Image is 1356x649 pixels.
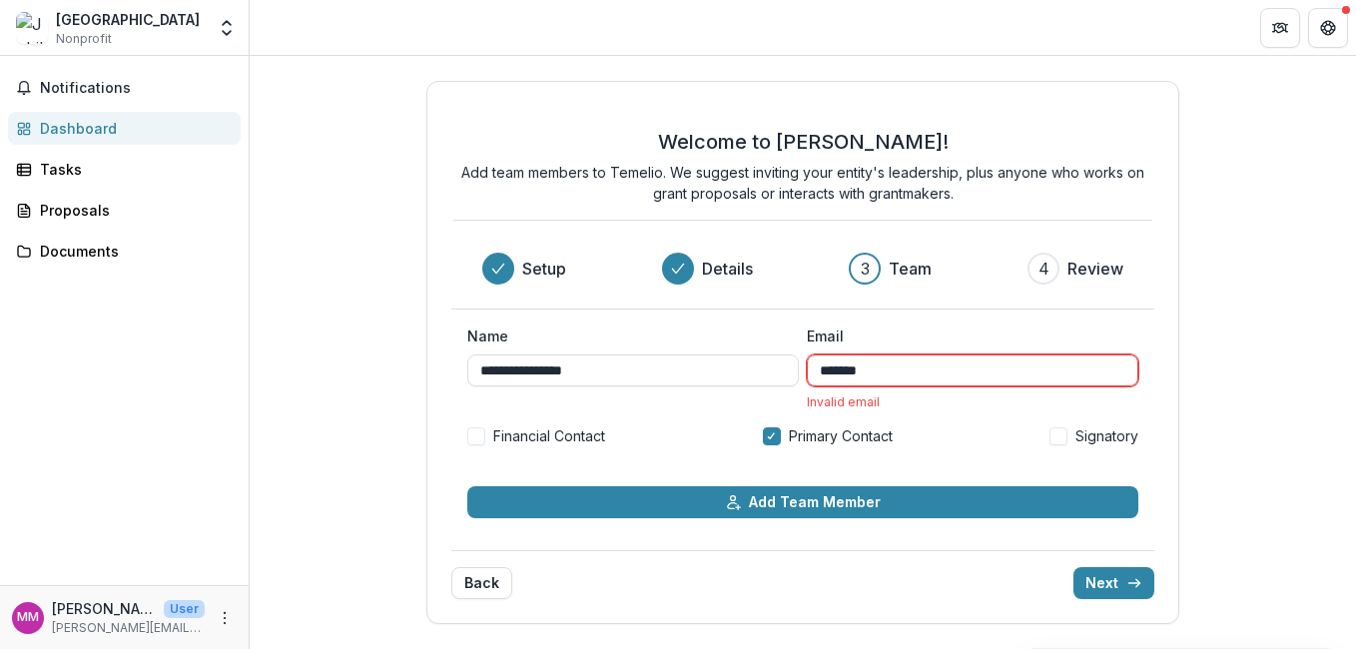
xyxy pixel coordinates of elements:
p: [PERSON_NAME][EMAIL_ADDRESS][DOMAIN_NAME] [52,619,205,637]
div: Progress [482,253,1123,285]
div: 3 [861,257,870,281]
p: [PERSON_NAME] [PERSON_NAME] [52,598,156,619]
span: Primary Contact [789,425,893,446]
div: [GEOGRAPHIC_DATA] [56,9,200,30]
a: Tasks [8,153,241,186]
span: Financial Contact [493,425,605,446]
button: Add Team Member [467,486,1137,518]
button: Get Help [1308,8,1348,48]
button: Partners [1260,8,1300,48]
span: Notifications [40,80,233,97]
a: Documents [8,235,241,268]
button: Back [451,567,512,599]
button: More [213,606,237,630]
h2: Welcome to [PERSON_NAME]! [658,130,949,154]
button: Notifications [8,72,241,104]
a: Proposals [8,194,241,227]
div: Invalid email [807,394,1138,409]
div: Marissa Castro Mikoy [17,611,39,624]
button: Open entity switcher [213,8,241,48]
div: Documents [40,241,225,262]
label: Name [467,325,787,346]
div: 4 [1038,257,1049,281]
span: Signatory [1075,425,1138,446]
div: Tasks [40,159,225,180]
h3: Details [702,257,753,281]
span: Nonprofit [56,30,112,48]
h3: Setup [522,257,566,281]
button: Next [1073,567,1154,599]
a: Dashboard [8,112,241,145]
img: Jubilee Park & Community Center [16,12,48,44]
label: Email [807,325,1126,346]
h3: Review [1067,257,1123,281]
h3: Team [889,257,932,281]
div: Proposals [40,200,225,221]
div: Dashboard [40,118,225,139]
p: User [164,600,205,618]
p: Add team members to Temelio. We suggest inviting your entity's leadership, plus anyone who works ... [453,162,1152,204]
